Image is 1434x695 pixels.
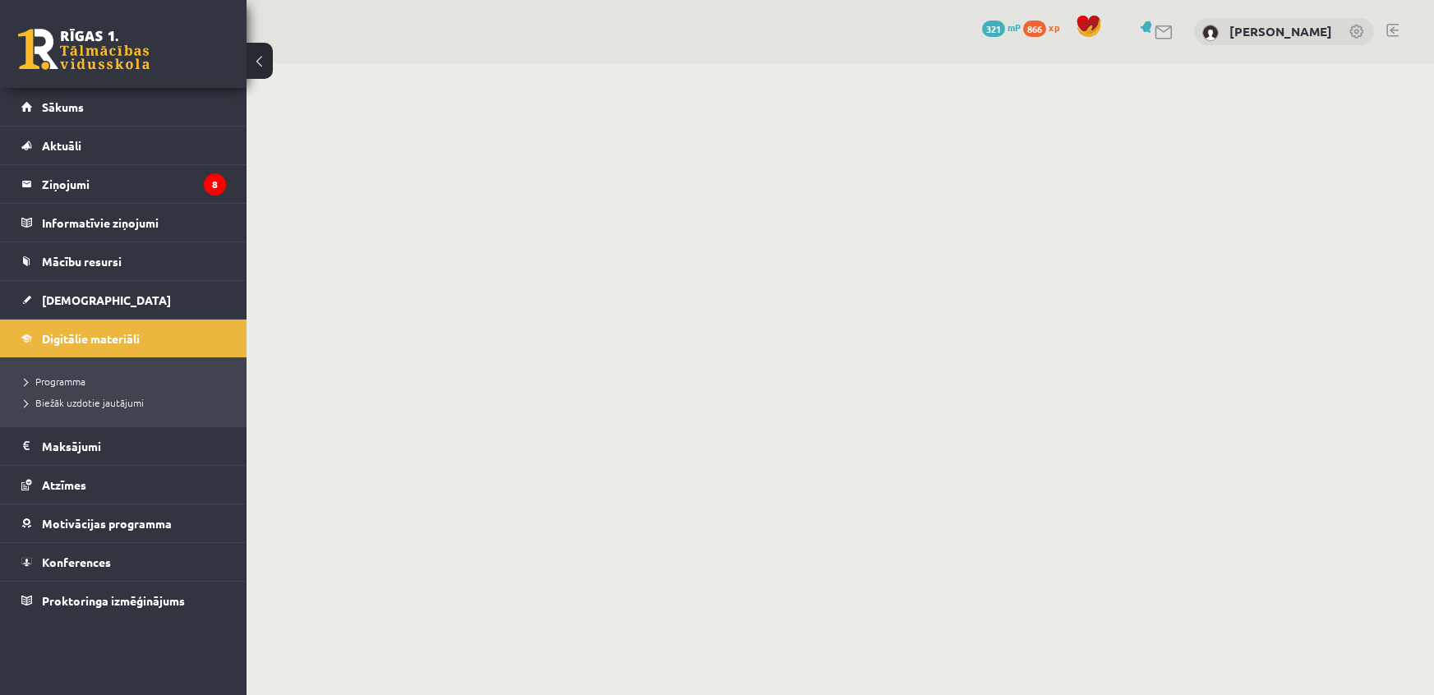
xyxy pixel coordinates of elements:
a: Sākums [21,88,226,126]
a: [PERSON_NAME] [1229,23,1332,39]
span: Programma [25,375,85,388]
span: mP [1007,21,1021,34]
legend: Ziņojumi [42,165,226,203]
span: Mācību resursi [42,254,122,269]
a: Informatīvie ziņojumi [21,204,226,242]
legend: Informatīvie ziņojumi [42,204,226,242]
a: Motivācijas programma [21,504,226,542]
i: 8 [204,173,226,196]
span: Digitālie materiāli [42,331,140,346]
a: Mācību resursi [21,242,226,280]
span: Sākums [42,99,84,114]
a: Proktoringa izmēģinājums [21,582,226,619]
legend: Maksājumi [42,427,226,465]
span: Aktuāli [42,138,81,153]
span: Atzīmes [42,477,86,492]
span: Biežāk uzdotie jautājumi [25,396,144,409]
span: Motivācijas programma [42,516,172,531]
a: Ziņojumi8 [21,165,226,203]
a: Atzīmes [21,466,226,504]
span: Konferences [42,555,111,569]
a: 321 mP [982,21,1021,34]
a: Rīgas 1. Tālmācības vidusskola [18,29,150,70]
span: xp [1049,21,1059,34]
a: Aktuāli [21,127,226,164]
a: Maksājumi [21,427,226,465]
a: Digitālie materiāli [21,320,226,357]
span: 321 [982,21,1005,37]
a: 866 xp [1023,21,1067,34]
span: 866 [1023,21,1046,37]
a: Konferences [21,543,226,581]
a: [DEMOGRAPHIC_DATA] [21,281,226,319]
span: [DEMOGRAPHIC_DATA] [42,292,171,307]
span: Proktoringa izmēģinājums [42,593,185,608]
a: Programma [25,374,230,389]
img: Nellija Saulīte [1202,25,1219,41]
a: Biežāk uzdotie jautājumi [25,395,230,410]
